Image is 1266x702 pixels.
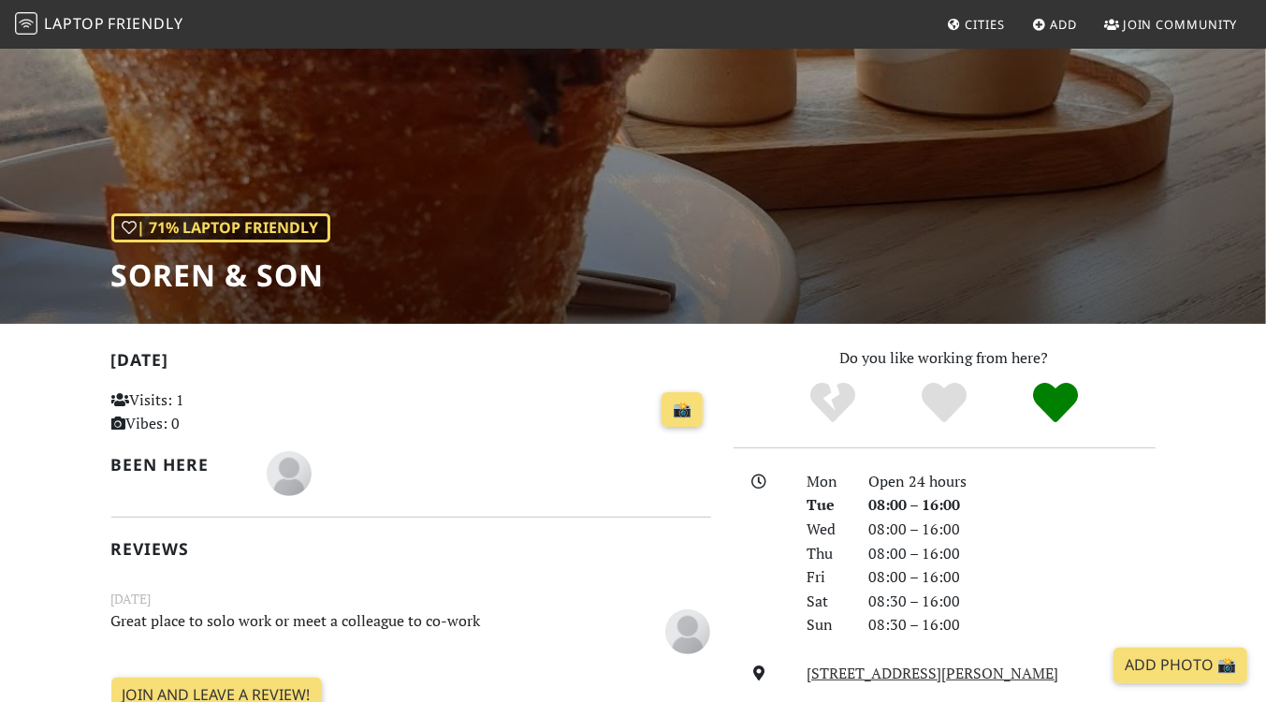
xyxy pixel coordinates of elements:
span: Friendly [108,13,182,34]
div: Tue [796,493,858,518]
div: 08:30 – 16:00 [858,613,1167,637]
div: Open 24 hours [858,470,1167,494]
a: [STREET_ADDRESS][PERSON_NAME] [808,663,1059,683]
div: Definitely! [999,380,1111,427]
div: Wed [796,518,858,542]
small: [DATE] [100,589,722,609]
div: | 71% Laptop Friendly [111,213,330,243]
div: Sat [796,590,858,614]
a: Join Community [1097,7,1245,41]
span: Laptop [44,13,105,34]
p: Do you like working from here? [734,346,1156,371]
h1: Soren & Son [111,257,330,293]
div: 08:00 – 16:00 [858,565,1167,590]
span: Cities [966,16,1005,33]
a: 📸 [662,392,703,428]
h2: [DATE] [111,350,711,377]
a: LaptopFriendly LaptopFriendly [15,8,183,41]
a: Add [1025,7,1085,41]
div: 08:00 – 16:00 [858,493,1167,518]
span: Gillian Maxwell [267,461,312,482]
img: blank-535327c66bd565773addf3077783bbfce4b00ec00e9fd257753287c682c7fa38.png [665,609,710,654]
div: Mon [796,470,858,494]
div: Yes [889,380,1000,427]
span: Join Community [1123,16,1238,33]
div: Sun [796,613,858,637]
div: 08:00 – 16:00 [858,518,1167,542]
div: 08:00 – 16:00 [858,542,1167,566]
span: Gillian Maxwell [665,620,710,640]
a: Cities [939,7,1012,41]
div: No [778,380,889,427]
img: blank-535327c66bd565773addf3077783bbfce4b00ec00e9fd257753287c682c7fa38.png [267,451,312,496]
div: Thu [796,542,858,566]
p: Great place to solo work or meet a colleague to co-work [100,609,618,651]
h2: Been here [111,455,244,475]
span: Add [1051,16,1078,33]
h2: Reviews [111,539,711,559]
div: Fri [796,565,858,590]
p: Visits: 1 Vibes: 0 [111,388,297,436]
div: 08:30 – 16:00 [858,590,1167,614]
img: LaptopFriendly [15,12,37,35]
